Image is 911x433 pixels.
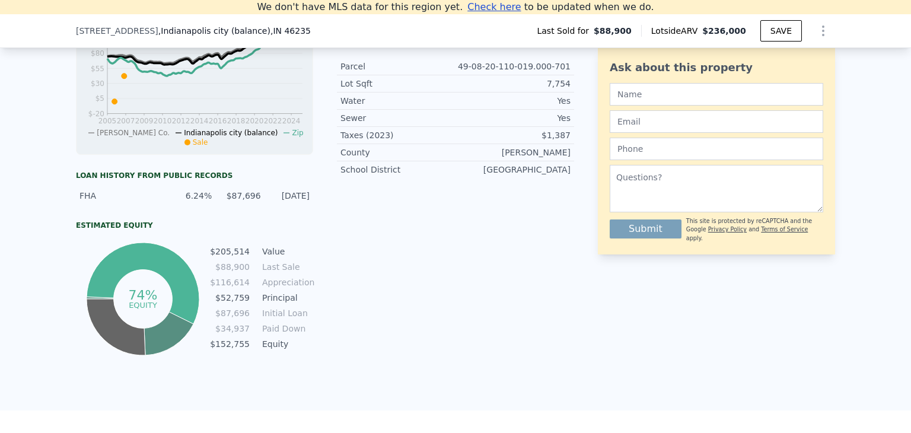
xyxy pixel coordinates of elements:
td: $88,900 [209,260,250,273]
button: Show Options [811,19,835,43]
td: Principal [260,291,313,304]
div: Lot Sqft [340,78,455,90]
div: Water [340,95,455,107]
div: County [340,147,455,158]
td: Paid Down [260,322,313,335]
button: SAVE [760,20,802,42]
input: Name [610,83,823,106]
div: [GEOGRAPHIC_DATA] [455,164,571,176]
div: 6.24% [170,190,212,202]
td: Last Sale [260,260,313,273]
span: , Indianapolis city (balance) [158,25,311,37]
span: [PERSON_NAME] Co. [97,129,170,137]
div: School District [340,164,455,176]
td: $34,937 [209,322,250,335]
td: Appreciation [260,276,313,289]
td: $152,755 [209,338,250,351]
span: Zip [292,129,303,137]
span: [STREET_ADDRESS] [76,25,158,37]
td: $205,514 [209,245,250,258]
span: $88,900 [594,25,632,37]
div: 7,754 [455,78,571,90]
span: $236,000 [702,26,746,36]
div: This site is protected by reCAPTCHA and the Google and apply. [686,217,823,243]
div: Yes [455,112,571,124]
a: Privacy Policy [708,226,747,233]
tspan: $30 [91,79,104,88]
tspan: 2010 [154,117,172,125]
tspan: 2024 [282,117,301,125]
div: Ask about this property [610,59,823,76]
div: $1,387 [455,129,571,141]
div: $87,696 [219,190,260,202]
span: Last Sold for [537,25,594,37]
div: Estimated Equity [76,221,313,230]
tspan: 2022 [264,117,282,125]
td: Value [260,245,313,258]
div: Sewer [340,112,455,124]
tspan: 2016 [209,117,227,125]
span: Sale [193,138,208,147]
td: $116,614 [209,276,250,289]
tspan: 2012 [172,117,190,125]
tspan: 74% [128,288,157,303]
tspan: 2014 [190,117,209,125]
td: Initial Loan [260,307,313,320]
div: 49-08-20-110-019.000-701 [455,61,571,72]
span: Check here [467,1,521,12]
button: Submit [610,219,681,238]
div: Loan history from public records [76,171,313,180]
div: [PERSON_NAME] [455,147,571,158]
tspan: $5 [95,94,104,103]
tspan: 2018 [227,117,246,125]
input: Email [610,110,823,133]
span: , IN 46235 [270,26,311,36]
tspan: 2007 [117,117,135,125]
td: $87,696 [209,307,250,320]
input: Phone [610,138,823,160]
td: $52,759 [209,291,250,304]
tspan: 2005 [98,117,117,125]
tspan: $80 [91,49,104,58]
tspan: $-20 [88,110,104,118]
div: Yes [455,95,571,107]
div: Parcel [340,61,455,72]
td: Equity [260,338,313,351]
a: Terms of Service [761,226,808,233]
div: Taxes (2023) [340,129,455,141]
tspan: equity [129,300,157,309]
div: FHA [79,190,163,202]
tspan: 2020 [246,117,264,125]
span: Indianapolis city (balance) [184,129,278,137]
tspan: 2009 [135,117,154,125]
tspan: $55 [91,65,104,73]
span: Lotside ARV [651,25,702,37]
div: [DATE] [268,190,310,202]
